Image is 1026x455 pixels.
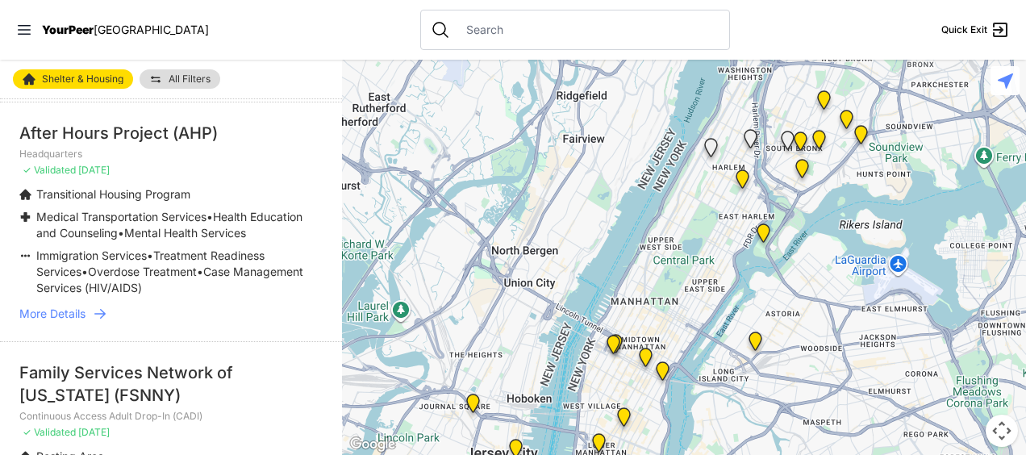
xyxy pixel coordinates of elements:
[13,69,133,89] a: Shelter & Housing
[457,387,490,426] div: Main Location
[23,164,76,176] span: ✓ Validated
[36,210,206,223] span: Medical Transportation Services
[36,248,147,262] span: Immigration Services
[42,74,123,84] span: Shelter & Housing
[457,22,719,38] input: Search
[19,361,323,407] div: Family Services Network of [US_STATE] (FSNNY)
[747,217,780,256] div: Keener Men's Shelter
[19,306,85,322] span: More Details
[597,328,630,367] div: ServiceLine
[118,226,124,240] span: •
[124,226,246,240] span: Mental Health Services
[739,325,772,364] div: Queens - Main Office
[23,426,76,438] span: ✓ Validated
[346,434,399,455] a: Open this area in Google Maps (opens a new window)
[42,23,94,36] span: YourPeer
[206,210,213,223] span: •
[607,401,640,440] div: Third Street Men's Shelter and Clinic
[807,84,840,123] div: Franklin Women's Shelter and Intake
[19,410,323,423] p: Continuous Access Adult Drop-In (CADI)
[19,122,323,144] div: After Hours Project (AHP)
[599,328,632,366] div: Antonio Olivieri Drop-in Center
[771,124,804,163] div: Queen of Peace Single Male-Identified Adult Shelter
[36,187,190,201] span: Transitional Housing Program
[629,341,662,380] div: Mainchance Adult Drop-in Center
[140,69,220,89] a: All Filters
[78,426,110,438] span: [DATE]
[646,355,679,394] div: 30th Street Intake Center for Men
[78,164,110,176] span: [DATE]
[346,434,399,455] img: Google
[19,306,323,322] a: More Details
[169,74,211,84] span: All Filters
[941,23,987,36] span: Quick Exit
[830,103,863,142] div: Bronx
[734,123,767,161] div: Upper West Side, Closed
[845,119,878,157] div: Living Room 24-Hour Drop-In Center
[941,20,1010,40] a: Quick Exit
[88,265,197,278] span: Overdose Treatment
[197,265,203,278] span: •
[726,163,759,202] div: Bailey House, Inc.
[81,265,88,278] span: •
[986,415,1018,447] button: Map camera controls
[42,25,209,35] a: YourPeer[GEOGRAPHIC_DATA]
[94,23,209,36] span: [GEOGRAPHIC_DATA]
[147,248,153,262] span: •
[803,123,836,162] div: Hunts Point Multi-Service Center
[694,131,728,170] div: Queen of Peace Single Female-Identified Adult Shelter
[784,125,817,164] div: The Bronx Pride Center
[19,148,323,161] p: Headquarters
